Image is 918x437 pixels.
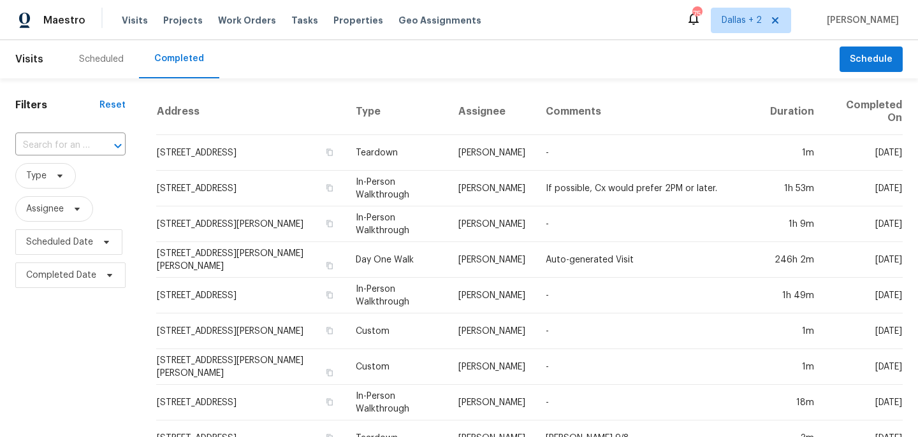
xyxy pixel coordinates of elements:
td: [DATE] [824,349,903,385]
td: 18m [760,385,824,420]
div: 75 [692,8,701,20]
td: If possible, Cx would prefer 2PM or later. [535,171,759,206]
td: [DATE] [824,313,903,349]
button: Copy Address [324,260,335,271]
td: In-Person Walkthrough [346,278,448,313]
td: Teardown [346,135,448,171]
td: [STREET_ADDRESS][PERSON_NAME] [156,313,346,349]
td: [PERSON_NAME] [448,385,535,420]
td: [PERSON_NAME] [448,349,535,385]
td: [DATE] [824,206,903,242]
span: [PERSON_NAME] [822,14,899,27]
td: [PERSON_NAME] [448,278,535,313]
span: Work Orders [218,14,276,27]
button: Copy Address [324,289,335,301]
span: Scheduled Date [26,236,93,248]
td: In-Person Walkthrough [346,385,448,420]
th: Completed On [824,89,903,135]
button: Open [109,137,127,155]
span: Geo Assignments [398,14,481,27]
td: - [535,206,759,242]
td: [PERSON_NAME] [448,135,535,171]
td: - [535,349,759,385]
td: 1m [760,135,824,171]
button: Copy Address [324,147,335,158]
td: In-Person Walkthrough [346,171,448,206]
td: 1h 53m [760,171,824,206]
button: Copy Address [324,367,335,378]
button: Copy Address [324,396,335,408]
td: - [535,135,759,171]
td: [PERSON_NAME] [448,313,535,349]
span: Visits [15,45,43,73]
span: Completed Date [26,269,96,282]
td: In-Person Walkthrough [346,206,448,242]
td: [STREET_ADDRESS] [156,171,346,206]
td: [DATE] [824,135,903,171]
td: [STREET_ADDRESS][PERSON_NAME] [156,206,346,242]
td: [PERSON_NAME] [448,242,535,278]
span: Properties [333,14,383,27]
td: [DATE] [824,278,903,313]
td: [PERSON_NAME] [448,206,535,242]
span: Assignee [26,203,64,215]
td: [DATE] [824,385,903,420]
td: Custom [346,349,448,385]
th: Comments [535,89,759,135]
th: Type [346,89,448,135]
td: Custom [346,313,448,349]
td: [STREET_ADDRESS][PERSON_NAME][PERSON_NAME] [156,242,346,278]
button: Schedule [840,47,903,73]
td: - [535,278,759,313]
input: Search for an address... [15,136,90,155]
td: Auto-generated Visit [535,242,759,278]
td: 1m [760,349,824,385]
button: Copy Address [324,325,335,336]
td: [DATE] [824,242,903,278]
td: [STREET_ADDRESS][PERSON_NAME][PERSON_NAME] [156,349,346,385]
span: Maestro [43,14,85,27]
div: Scheduled [79,53,124,66]
span: Type [26,169,47,182]
span: Tasks [291,16,318,25]
td: 1h 9m [760,206,824,242]
td: [STREET_ADDRESS] [156,385,346,420]
td: [STREET_ADDRESS] [156,135,346,171]
td: - [535,313,759,349]
th: Duration [760,89,824,135]
th: Assignee [448,89,535,135]
span: Visits [122,14,148,27]
td: [STREET_ADDRESS] [156,278,346,313]
span: Dallas + 2 [722,14,762,27]
div: Completed [154,52,204,65]
td: 1h 49m [760,278,824,313]
div: Reset [99,99,126,111]
td: 1m [760,313,824,349]
button: Copy Address [324,218,335,229]
td: 246h 2m [760,242,824,278]
button: Copy Address [324,182,335,194]
span: Schedule [850,52,892,68]
td: [DATE] [824,171,903,206]
td: - [535,385,759,420]
td: [PERSON_NAME] [448,171,535,206]
h1: Filters [15,99,99,111]
th: Address [156,89,346,135]
td: Day One Walk [346,242,448,278]
span: Projects [163,14,203,27]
